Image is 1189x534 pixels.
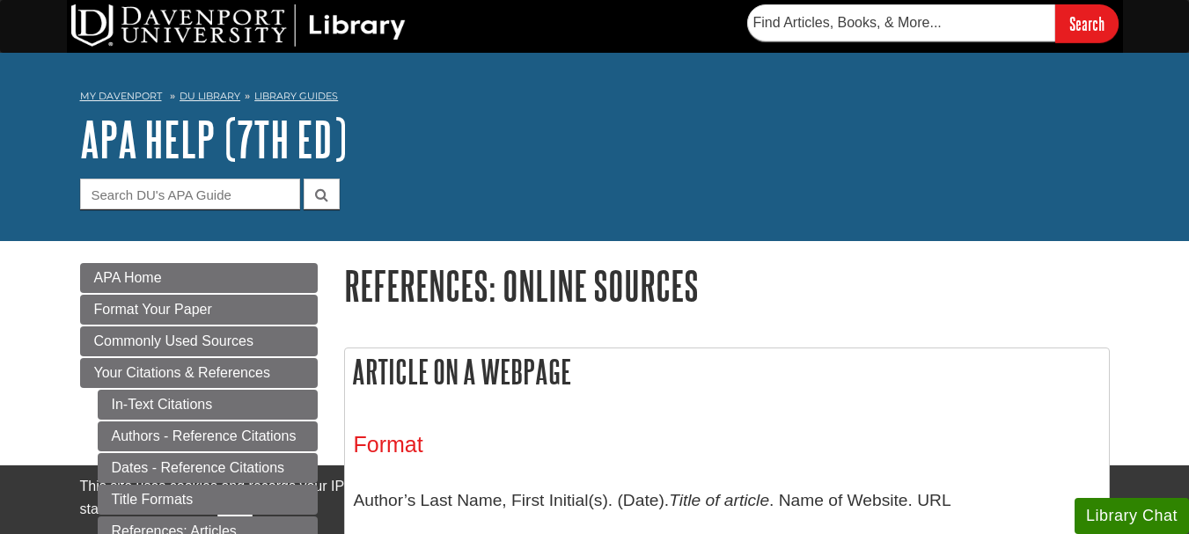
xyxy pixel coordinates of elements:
[747,4,1055,41] input: Find Articles, Books, & More...
[345,348,1109,395] h2: Article on a Webpage
[80,179,300,209] input: Search DU's APA Guide
[354,475,1100,526] p: Author’s Last Name, First Initial(s). (Date). . Name of Website. URL
[98,390,318,420] a: In-Text Citations
[98,453,318,483] a: Dates - Reference Citations
[98,485,318,515] a: Title Formats
[80,263,318,293] a: APA Home
[344,263,1110,308] h1: References: Online Sources
[98,421,318,451] a: Authors - Reference Citations
[80,84,1110,113] nav: breadcrumb
[80,326,318,356] a: Commonly Used Sources
[747,4,1119,42] form: Searches DU Library's articles, books, and more
[80,358,318,388] a: Your Citations & References
[254,90,338,102] a: Library Guides
[94,333,253,348] span: Commonly Used Sources
[80,295,318,325] a: Format Your Paper
[80,112,347,166] a: APA Help (7th Ed)
[1055,4,1119,42] input: Search
[669,491,769,509] i: Title of article
[80,89,162,104] a: My Davenport
[180,90,240,102] a: DU Library
[94,270,162,285] span: APA Home
[94,365,270,380] span: Your Citations & References
[71,4,406,47] img: DU Library
[94,302,212,317] span: Format Your Paper
[1075,498,1189,534] button: Library Chat
[354,432,1100,457] h3: Format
